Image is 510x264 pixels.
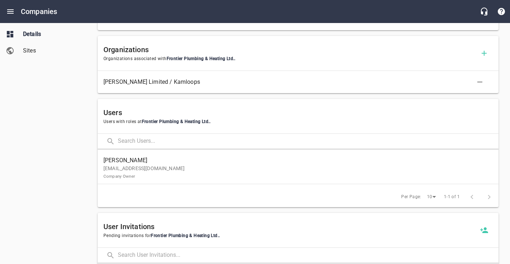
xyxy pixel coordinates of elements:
[103,232,476,240] span: Pending invitations for
[103,118,493,126] span: Users with roles at
[142,119,211,124] span: Frontier Plumbing & Heating Ltd. .
[424,192,439,202] div: 10
[167,56,236,61] span: Frontier Plumbing & Heating Ltd. .
[401,194,421,201] span: Per Page:
[471,73,488,91] button: Delete Association
[118,248,499,263] input: Search User Invitations...
[103,44,476,55] h6: Organizations
[23,30,78,38] span: Details
[103,174,135,179] small: Company Owner
[2,3,19,20] button: Open drawer
[118,134,499,149] input: Search Users...
[103,165,487,180] p: [EMAIL_ADDRESS][DOMAIN_NAME]
[103,55,476,63] span: Organizations associated with
[23,46,78,55] span: Sites
[103,156,487,165] span: [PERSON_NAME]
[103,78,481,86] span: [PERSON_NAME] Limited / Kamloops
[98,152,499,184] a: [PERSON_NAME][EMAIL_ADDRESS][DOMAIN_NAME]Company Owner
[493,3,510,20] button: Support Portal
[444,194,460,201] span: 1-1 of 1
[476,3,493,20] button: Live Chat
[476,45,493,62] button: Add Organization
[103,221,476,232] h6: User Invitations
[151,233,220,238] span: Frontier Plumbing & Heating Ltd. .
[103,107,493,118] h6: Users
[21,6,57,17] h6: Companies
[476,222,493,239] a: Invite a new user to Frontier Plumbing & Heating Ltd.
